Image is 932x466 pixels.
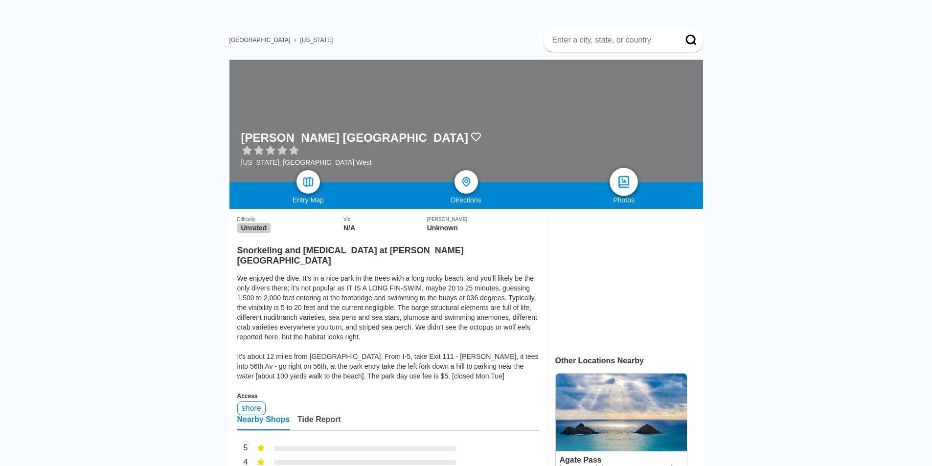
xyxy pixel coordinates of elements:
div: Viz [343,217,427,222]
div: Tide Report [297,415,341,430]
div: N/A [343,224,427,232]
div: Entry Map [229,196,387,204]
div: Photos [545,196,703,204]
div: [US_STATE], [GEOGRAPHIC_DATA] West [241,158,482,166]
img: photos [617,175,631,189]
div: shore [237,401,266,415]
div: Other Locations Nearby [555,356,703,365]
div: Access [237,393,539,399]
a: map [296,170,320,194]
img: map [302,176,314,188]
div: Nearby Shops [237,415,290,430]
input: Enter a city, state, or country [551,35,672,45]
a: photos [610,168,638,196]
div: We enjoyed the dive. It's in a nice park in the trees with a long rocky beach, and you'll likely ... [237,273,539,381]
h1: [PERSON_NAME] [GEOGRAPHIC_DATA] [241,131,468,145]
a: [GEOGRAPHIC_DATA] [229,37,291,44]
div: Difficulty [237,217,343,222]
a: [US_STATE] [300,37,333,44]
span: › [294,37,296,44]
span: Unrated [237,223,271,233]
div: Directions [387,196,545,204]
div: Unknown [427,224,539,232]
div: [PERSON_NAME] [427,217,539,222]
img: directions [460,176,472,188]
h2: Snorkeling and [MEDICAL_DATA] at [PERSON_NAME][GEOGRAPHIC_DATA] [237,240,539,266]
div: 5 [237,443,248,455]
